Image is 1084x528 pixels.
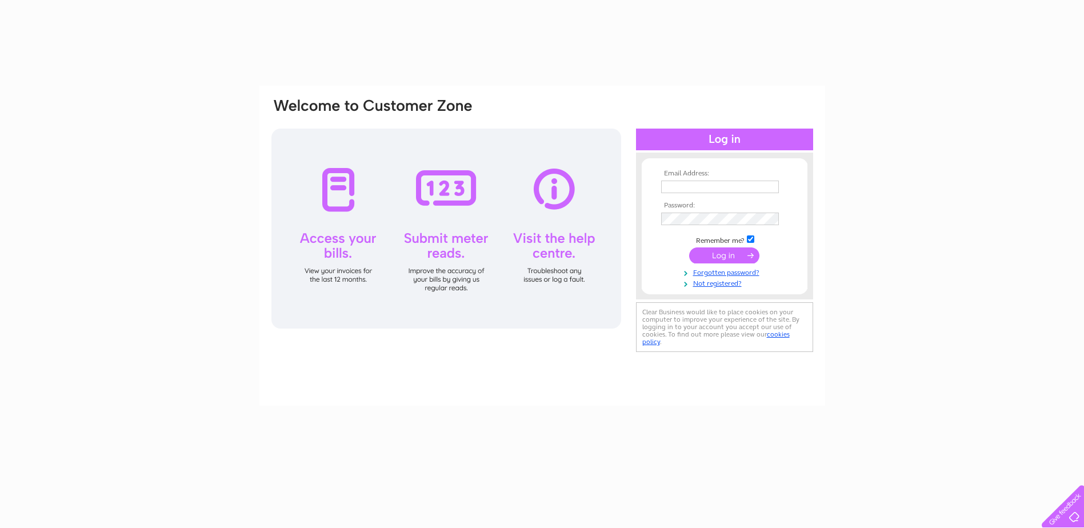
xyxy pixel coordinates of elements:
[661,266,791,277] a: Forgotten password?
[689,247,759,263] input: Submit
[658,234,791,245] td: Remember me?
[636,302,813,352] div: Clear Business would like to place cookies on your computer to improve your experience of the sit...
[658,170,791,178] th: Email Address:
[642,330,790,346] a: cookies policy
[658,202,791,210] th: Password:
[661,277,791,288] a: Not registered?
